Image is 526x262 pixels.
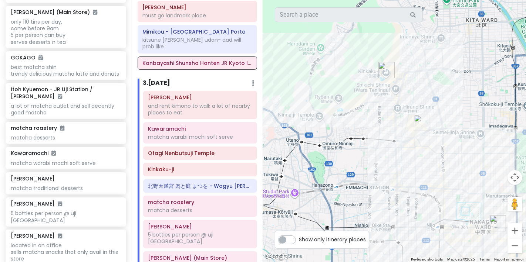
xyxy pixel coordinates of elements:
[11,210,121,223] div: 5 bottles per person @ uji [GEOGRAPHIC_DATA]
[11,185,121,192] div: matcha traditional desserts
[11,125,64,131] h6: matcha roastery
[11,160,121,166] div: matcha warabi mochi soft serve
[148,134,252,140] div: matcha warabi mochi soft serve
[508,223,522,238] button: Zoom in
[11,134,121,141] div: matcha desserts
[148,94,252,101] h6: Arashiyama Nakaoshitacho
[148,231,252,245] div: 5 bottles per person @ uji [GEOGRAPHIC_DATA]
[142,12,252,19] div: must go landmark place
[142,4,252,11] h6: Fushimi Inari Taisha
[38,55,43,60] i: Added to itinerary
[11,18,121,45] div: only 110 tins per day, come before 9am 5 per person can buy serves desserts n tea
[142,60,252,66] h6: Kanbayashi Shunsho Honten JR Kyoto Isetan Store
[148,183,252,189] h6: 北野天満宮 肉と庭 まつを - Wagyu Don MATSUWO -
[479,257,490,261] a: Terms (opens in new tab)
[11,9,97,15] h6: [PERSON_NAME] (Main Store)
[508,197,522,211] button: Drag Pegman onto the map to open Street View
[143,79,171,87] h6: 3 . [DATE]
[58,201,62,206] i: Added to itinerary
[265,252,289,262] img: Google
[11,64,121,77] div: best matcha shin trendy delicious matcha latte and donuts
[142,28,252,35] h6: Mimikou - Kyoto Porta
[60,125,64,131] i: Added to itinerary
[93,10,97,15] i: Added to itinerary
[275,7,423,22] input: Search a place
[11,150,56,156] h6: Kawaramachi
[58,94,62,99] i: Added to itinerary
[11,86,121,99] h6: Itoh Kyuemon - JR Uji Station / [PERSON_NAME]
[299,235,366,244] span: Show only itinerary places
[148,207,252,214] div: matcha desserts
[11,200,62,207] h6: [PERSON_NAME]
[11,232,62,239] h6: [PERSON_NAME]
[148,125,252,132] h6: Kawaramachi
[508,238,522,253] button: Zoom out
[494,257,524,261] a: Report a map error
[148,255,252,261] h6: Nakamura Tokichi Honten (Main Store)
[378,62,395,78] div: Kinkaku-ji
[414,115,430,131] div: 北野天満宮 肉と庭 まつを - Wagyu Don MATSUWO -
[58,233,62,238] i: Added to itinerary
[148,150,252,156] h6: Otagi Nenbutsuji Temple
[148,103,252,116] div: and rent kimono to walk a lot of nearby places to eat
[11,175,55,182] h6: [PERSON_NAME]
[447,257,475,261] span: Map data ©2025
[148,166,252,173] h6: Kinkaku-ji
[51,151,56,156] i: Added to itinerary
[11,103,121,116] div: a lot of matcha outlet and sell decently good matcha
[490,215,506,231] div: Marukyu Koyamaen - Nishinotoin / Sabo Moto-an
[265,252,289,262] a: Open this area in Google Maps (opens a new window)
[148,223,252,230] h6: HORII SHICHIMEIEN
[148,199,252,206] h6: matcha roastery
[142,37,252,50] div: kitsune [PERSON_NAME] udon- dad will prob like
[508,170,522,185] button: Map camera controls
[11,54,43,61] h6: GOKAGO
[411,257,443,262] button: Keyboard shortcuts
